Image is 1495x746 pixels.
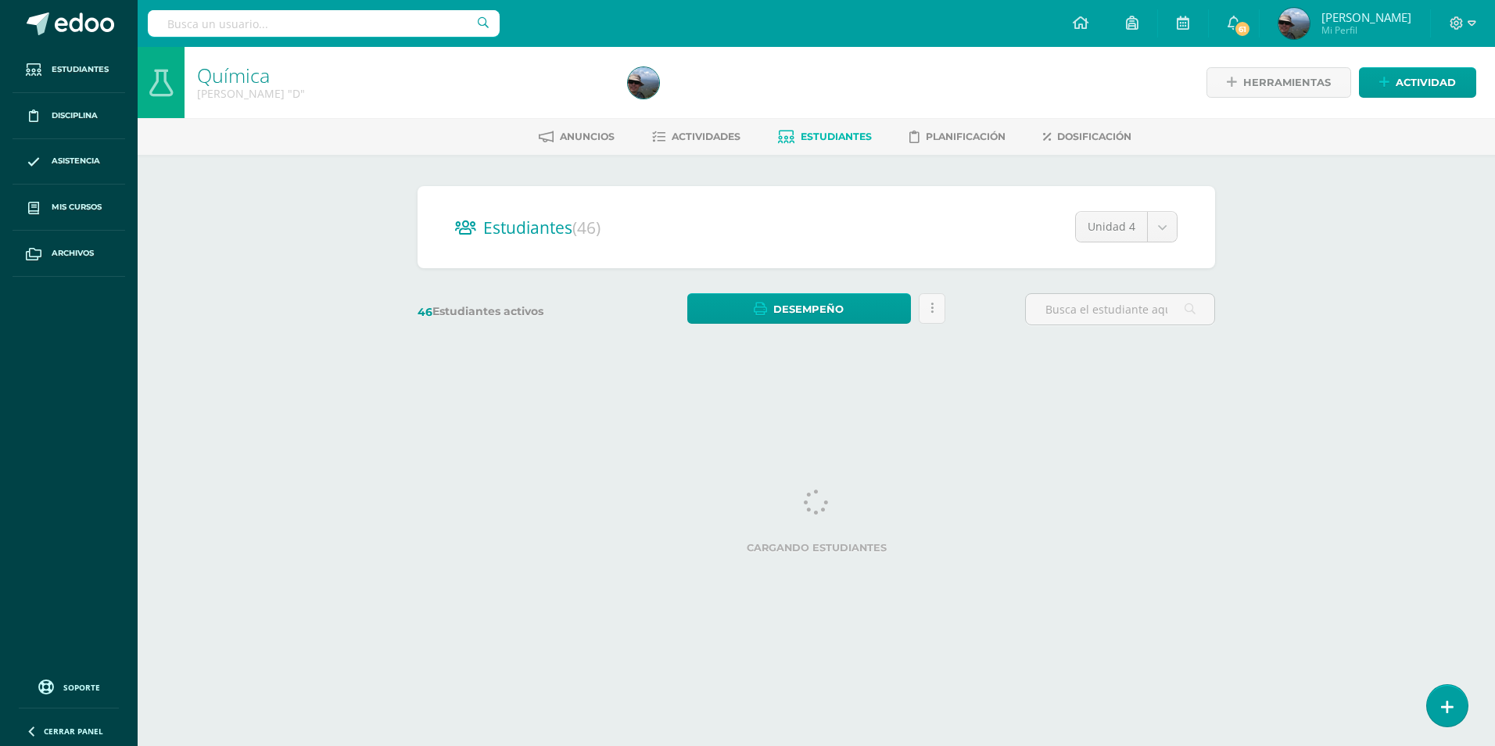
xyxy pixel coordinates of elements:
span: Asistencia [52,155,100,167]
h1: Química [197,64,609,86]
span: 46 [418,305,432,319]
span: [PERSON_NAME] [1321,9,1411,25]
span: Estudiantes [52,63,109,76]
a: Dosificación [1043,124,1131,149]
span: 61 [1234,20,1251,38]
a: Actividades [652,124,740,149]
label: Estudiantes activos [418,304,608,319]
img: e57d4945eb58c8e9487f3e3570aa7150.png [628,67,659,99]
img: e57d4945eb58c8e9487f3e3570aa7150.png [1278,8,1310,39]
span: Herramientas [1243,68,1331,97]
span: (46) [572,217,601,239]
div: Quinto Bachillerato 'D' [197,86,609,101]
span: Soporte [63,682,100,693]
input: Busca el estudiante aquí... [1026,294,1214,325]
a: Asistencia [13,139,125,185]
a: Soporte [19,676,119,697]
span: Disciplina [52,109,98,122]
span: Cerrar panel [44,726,103,737]
span: Mis cursos [52,201,102,213]
span: Estudiantes [801,131,872,142]
span: Actividades [672,131,740,142]
a: Mis cursos [13,185,125,231]
a: Desempeño [687,293,910,324]
span: Actividad [1396,68,1456,97]
span: Unidad 4 [1088,212,1135,242]
span: Dosificación [1057,131,1131,142]
a: Química [197,62,270,88]
span: Mi Perfil [1321,23,1411,37]
span: Desempeño [773,295,844,324]
a: Estudiantes [13,47,125,93]
a: Actividad [1359,67,1476,98]
label: Cargando estudiantes [424,542,1209,554]
input: Busca un usuario... [148,10,500,37]
a: Herramientas [1206,67,1351,98]
span: Planificación [926,131,1006,142]
a: Disciplina [13,93,125,139]
a: Estudiantes [778,124,872,149]
a: Unidad 4 [1076,212,1177,242]
span: Estudiantes [483,217,601,239]
span: Archivos [52,247,94,260]
a: Archivos [13,231,125,277]
a: Planificación [909,124,1006,149]
span: Anuncios [560,131,615,142]
a: Anuncios [539,124,615,149]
